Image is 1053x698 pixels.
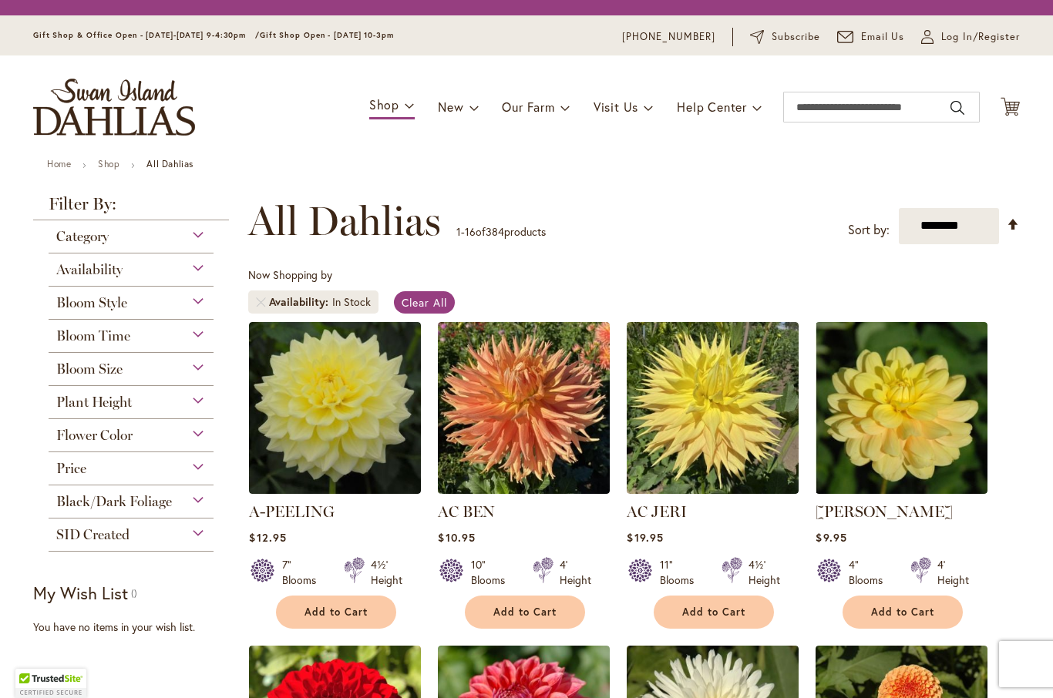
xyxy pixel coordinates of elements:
[33,196,229,220] strong: Filter By:
[627,482,799,497] a: AC Jeri
[56,261,123,278] span: Availability
[871,606,934,619] span: Add to Cart
[486,224,504,239] span: 384
[56,361,123,378] span: Bloom Size
[456,224,461,239] span: 1
[660,557,703,588] div: 11" Blooms
[249,530,286,545] span: $12.95
[438,530,475,545] span: $10.95
[465,596,585,629] button: Add to Cart
[369,96,399,112] span: Shop
[98,158,119,169] a: Shop
[465,224,476,239] span: 16
[47,158,71,169] a: Home
[33,582,128,604] strong: My Wish List
[749,557,780,588] div: 4½' Height
[56,526,130,543] span: SID Created
[249,482,421,497] a: A-Peeling
[12,643,55,686] iframe: Launch Accessibility Center
[256,297,265,307] a: Remove Availability In Stock
[849,557,892,588] div: 4" Blooms
[861,29,905,45] span: Email Us
[248,198,441,244] span: All Dahlias
[816,530,846,545] span: $9.95
[282,557,325,588] div: 7" Blooms
[682,606,745,619] span: Add to Cart
[560,557,591,588] div: 4' Height
[622,29,715,45] a: [PHONE_NUMBER]
[937,557,969,588] div: 4' Height
[56,427,133,444] span: Flower Color
[677,99,747,115] span: Help Center
[654,596,774,629] button: Add to Cart
[56,493,172,510] span: Black/Dark Foliage
[332,294,371,310] div: In Stock
[249,322,421,494] img: A-Peeling
[56,327,130,344] span: Bloom Time
[627,322,799,494] img: AC Jeri
[33,30,260,40] span: Gift Shop & Office Open - [DATE]-[DATE] 9-4:30pm /
[772,29,820,45] span: Subscribe
[502,99,554,115] span: Our Farm
[304,606,368,619] span: Add to Cart
[750,29,820,45] a: Subscribe
[471,557,514,588] div: 10" Blooms
[837,29,905,45] a: Email Us
[438,502,495,521] a: AC BEN
[816,482,987,497] a: AHOY MATEY
[146,158,193,169] strong: All Dahlias
[843,596,963,629] button: Add to Cart
[493,606,557,619] span: Add to Cart
[56,394,132,411] span: Plant Height
[438,99,463,115] span: New
[627,530,663,545] span: $19.95
[371,557,402,588] div: 4½' Height
[260,30,394,40] span: Gift Shop Open - [DATE] 10-3pm
[56,460,86,477] span: Price
[56,294,127,311] span: Bloom Style
[438,322,610,494] img: AC BEN
[402,295,447,310] span: Clear All
[594,99,638,115] span: Visit Us
[276,596,396,629] button: Add to Cart
[950,96,964,120] button: Search
[816,322,987,494] img: AHOY MATEY
[394,291,455,314] a: Clear All
[438,482,610,497] a: AC BEN
[249,502,335,521] a: A-PEELING
[33,619,239,635] div: You have no items in your wish list.
[33,79,195,136] a: store logo
[921,29,1020,45] a: Log In/Register
[56,228,109,245] span: Category
[456,220,546,244] p: - of products
[627,502,687,521] a: AC JERI
[848,216,890,244] label: Sort by:
[941,29,1020,45] span: Log In/Register
[248,267,332,282] span: Now Shopping by
[816,502,953,521] a: [PERSON_NAME]
[269,294,332,310] span: Availability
